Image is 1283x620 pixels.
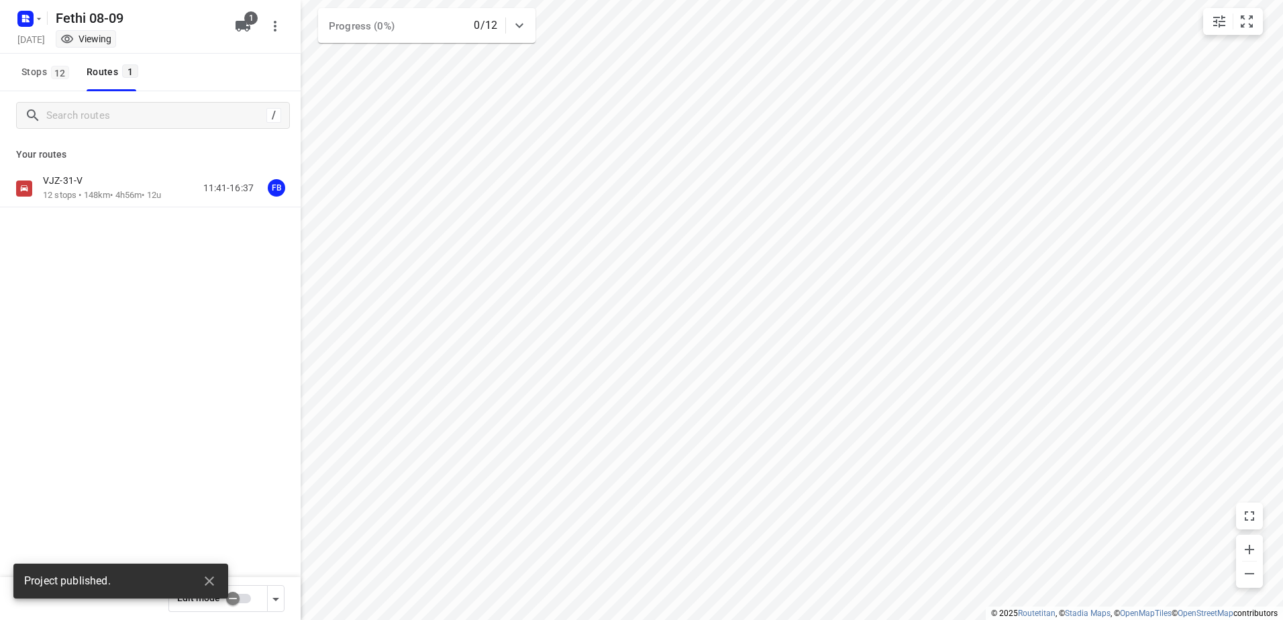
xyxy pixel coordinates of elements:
div: You are currently in view mode. To make any changes, go to edit project. [60,32,111,46]
p: 11:41-16:37 [203,181,254,195]
button: Map settings [1206,8,1233,35]
a: OpenStreetMap [1178,609,1233,618]
span: 1 [244,11,258,25]
li: © 2025 , © , © © contributors [991,609,1278,618]
div: / [266,108,281,123]
span: Stops [21,64,73,81]
div: Driver app settings [268,590,284,607]
p: Your routes [16,148,285,162]
button: Fit zoom [1233,8,1260,35]
p: 0/12 [474,17,497,34]
span: 1 [122,64,138,78]
div: Progress (0%)0/12 [318,8,535,43]
span: 12 [51,66,69,79]
span: Project published. [24,574,111,589]
a: OpenMapTiles [1120,609,1172,618]
button: 1 [229,13,256,40]
p: VJZ-31-V [43,174,91,187]
input: Search routes [46,105,266,126]
p: 12 stops • 148km • 4h56m • 12u [43,189,161,202]
a: Stadia Maps [1065,609,1111,618]
span: Progress (0%) [329,20,395,32]
div: Routes [87,64,142,81]
a: Routetitan [1018,609,1056,618]
div: small contained button group [1203,8,1263,35]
